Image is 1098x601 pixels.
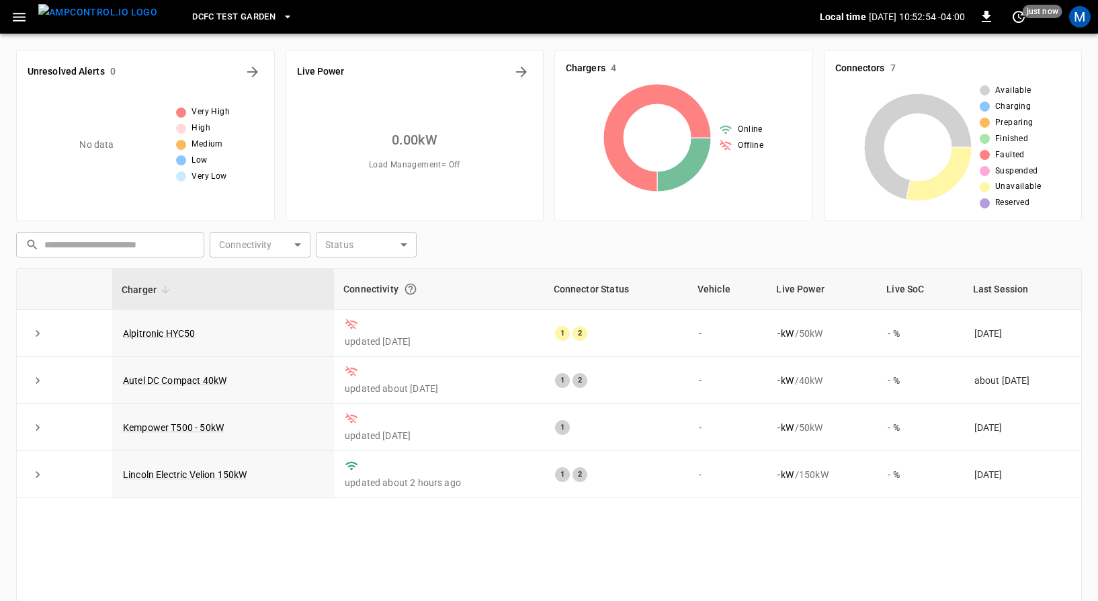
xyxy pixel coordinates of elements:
span: Charger [122,282,174,298]
a: Kempower T500 - 50kW [123,422,224,433]
p: [DATE] 10:52:54 -04:00 [869,10,965,24]
td: [DATE] [964,451,1081,498]
span: DCFC Test Garden [192,9,276,25]
div: 2 [573,373,587,388]
p: updated [DATE] [345,429,533,442]
div: 1 [555,467,570,482]
p: No data [79,138,114,152]
div: / 50 kW [777,421,866,434]
h6: 4 [611,61,616,76]
td: - % [877,310,963,357]
button: DCFC Test Garden [187,4,298,30]
th: Live SoC [877,269,963,310]
span: just now [1023,5,1062,18]
button: expand row [28,417,48,438]
button: set refresh interval [1008,6,1029,28]
span: Offline [738,139,763,153]
div: 2 [573,467,587,482]
h6: 0 [110,65,116,79]
span: High [192,122,210,135]
h6: Unresolved Alerts [28,65,105,79]
td: [DATE] [964,310,1081,357]
td: - [688,310,767,357]
div: / 40 kW [777,374,866,387]
p: updated about [DATE] [345,382,533,395]
span: Reserved [995,196,1029,210]
p: updated [DATE] [345,335,533,348]
span: Suspended [995,165,1038,178]
th: Vehicle [688,269,767,310]
a: Autel DC Compact 40kW [123,375,226,386]
span: Medium [192,138,222,151]
th: Live Power [767,269,877,310]
span: Unavailable [995,180,1041,194]
div: 1 [555,373,570,388]
h6: Live Power [297,65,345,79]
th: Last Session [964,269,1081,310]
button: Energy Overview [511,61,532,83]
div: 1 [555,326,570,341]
button: expand row [28,323,48,344]
span: Preparing [995,116,1033,130]
img: ampcontrol.io logo [38,4,157,21]
td: [DATE] [964,404,1081,451]
th: Connector Status [544,269,688,310]
td: - [688,451,767,498]
div: / 150 kW [777,468,866,481]
h6: 7 [890,61,896,76]
a: Lincoln Electric Velion 150kW [123,469,247,480]
td: - % [877,404,963,451]
div: Connectivity [343,277,534,301]
td: - % [877,451,963,498]
span: Faulted [995,149,1025,162]
p: Local time [820,10,866,24]
h6: Chargers [566,61,605,76]
span: Online [738,123,762,136]
td: about [DATE] [964,357,1081,404]
p: - kW [777,327,793,340]
button: Connection between the charger and our software. [398,277,423,301]
div: 2 [573,326,587,341]
span: Very High [192,106,230,119]
div: / 50 kW [777,327,866,340]
p: updated about 2 hours ago [345,476,533,489]
button: All Alerts [242,61,263,83]
td: - [688,357,767,404]
button: expand row [28,465,48,485]
div: profile-icon [1069,6,1091,28]
p: - kW [777,468,793,481]
span: Very Low [192,170,226,184]
div: 1 [555,420,570,435]
p: - kW [777,374,793,387]
h6: 0.00 kW [392,129,437,151]
span: Low [192,154,207,167]
span: Load Management = Off [369,159,460,172]
button: expand row [28,370,48,391]
h6: Connectors [835,61,885,76]
span: Finished [995,132,1028,146]
td: - [688,404,767,451]
span: Available [995,84,1031,97]
a: Alpitronic HYC50 [123,328,195,339]
span: Charging [995,100,1031,114]
td: - % [877,357,963,404]
p: - kW [777,421,793,434]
